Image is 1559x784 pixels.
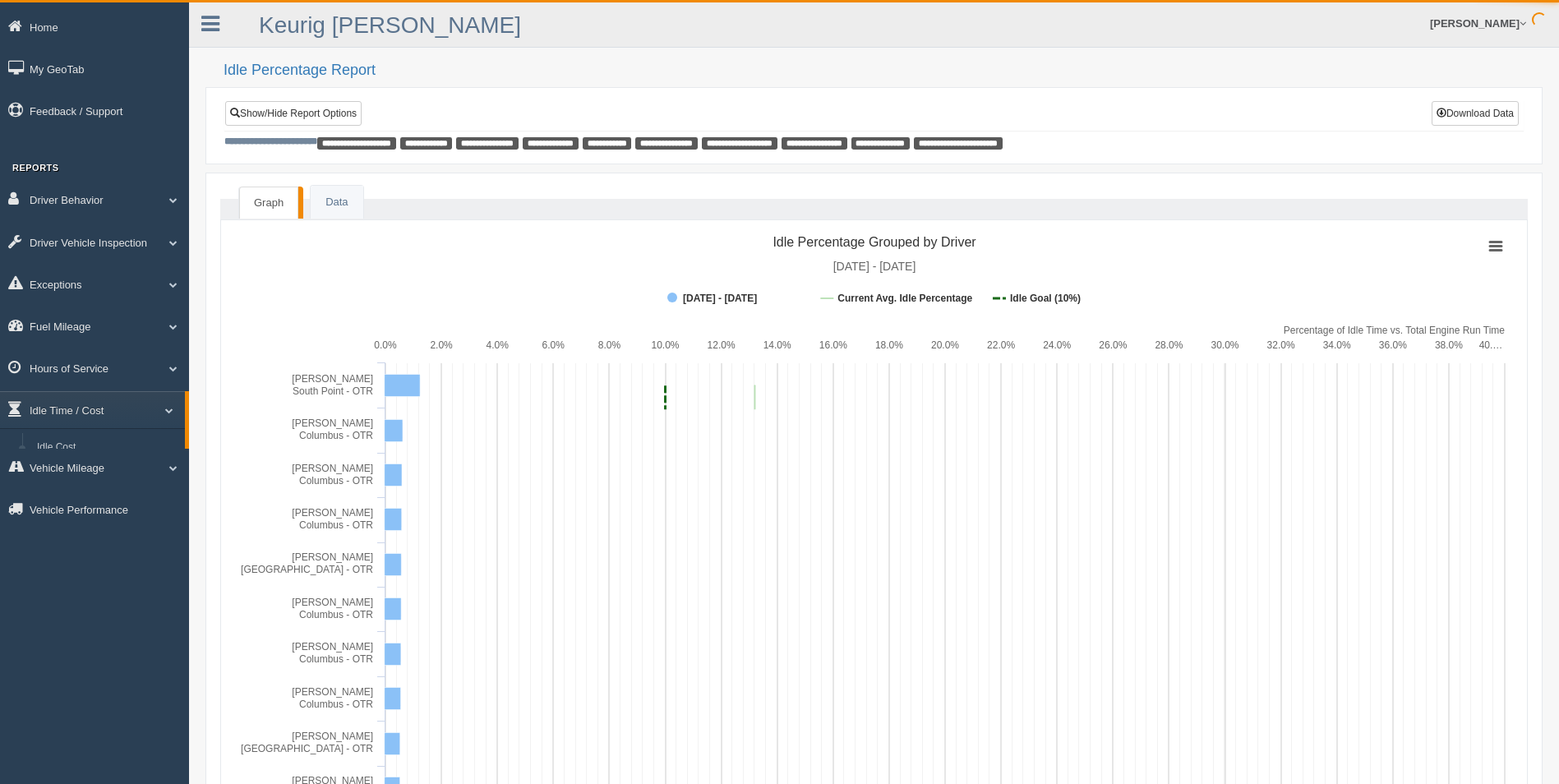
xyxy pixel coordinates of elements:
text: 0.0% [374,339,397,351]
text: 2.0% [430,339,453,351]
tspan: Columbus - OTR [299,475,373,487]
tspan: Columbus - OTR [299,653,373,665]
text: 14.0% [763,339,791,351]
tspan: Columbus - OTR [299,699,373,710]
text: 6.0% [542,339,565,351]
tspan: [DATE] - [DATE] [683,293,757,304]
tspan: [PERSON_NAME] [292,686,373,698]
tspan: [PERSON_NAME] [292,731,373,742]
button: Download Data [1432,101,1519,126]
tspan: South Point - OTR [293,385,373,397]
text: 30.0% [1211,339,1238,351]
tspan: [PERSON_NAME] [292,507,373,519]
text: 24.0% [1043,339,1071,351]
tspan: Idle Percentage Grouped by Driver [773,235,976,249]
tspan: [PERSON_NAME] [292,597,373,608]
tspan: [DATE] - [DATE] [833,260,916,273]
text: 8.0% [598,339,621,351]
tspan: Idle Goal (10%) [1010,293,1081,304]
a: Data [311,186,362,219]
tspan: Columbus - OTR [299,430,373,441]
tspan: [PERSON_NAME] [292,417,373,429]
tspan: Percentage of Idle Time vs. Total Engine Run Time [1284,325,1506,336]
tspan: [GEOGRAPHIC_DATA] - OTR [241,743,373,754]
text: 4.0% [487,339,510,351]
a: Idle Cost [30,433,185,463]
tspan: Columbus - OTR [299,609,373,620]
text: 20.0% [931,339,959,351]
text: 36.0% [1379,339,1407,351]
a: Keurig [PERSON_NAME] [259,12,521,38]
tspan: Columbus - OTR [299,519,373,531]
text: 18.0% [875,339,903,351]
tspan: [PERSON_NAME] [292,641,373,653]
text: 10.0% [651,339,679,351]
text: 22.0% [987,339,1015,351]
tspan: [GEOGRAPHIC_DATA] - OTR [241,564,373,575]
tspan: [PERSON_NAME] [292,463,373,474]
text: 28.0% [1155,339,1183,351]
text: 12.0% [708,339,736,351]
a: Graph [239,187,298,219]
text: 16.0% [819,339,847,351]
text: 34.0% [1323,339,1351,351]
tspan: [PERSON_NAME] [292,373,373,385]
tspan: Current Avg. Idle Percentage [837,293,972,304]
tspan: 40.… [1479,339,1503,351]
text: 38.0% [1435,339,1463,351]
text: 32.0% [1267,339,1295,351]
tspan: [PERSON_NAME] [292,551,373,563]
a: Show/Hide Report Options [225,101,362,126]
h2: Idle Percentage Report [224,62,1543,79]
text: 26.0% [1099,339,1127,351]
